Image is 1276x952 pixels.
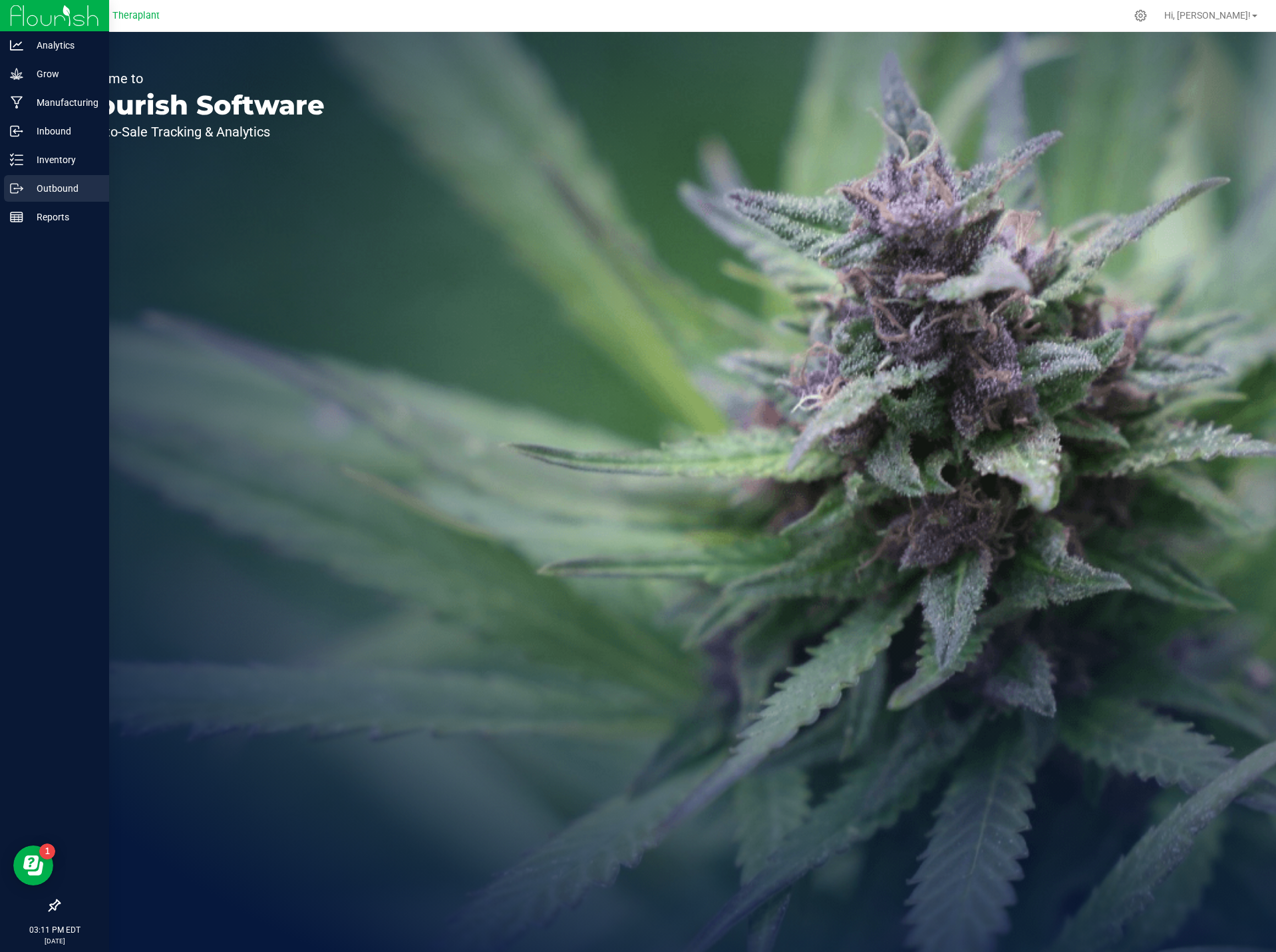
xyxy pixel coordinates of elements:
[23,152,103,168] p: Inventory
[10,153,23,166] inline-svg: Inventory
[23,95,103,111] p: Manufacturing
[112,10,160,21] span: Theraplant
[10,67,23,81] inline-svg: Grow
[10,124,23,138] inline-svg: Inbound
[6,936,103,946] p: [DATE]
[10,182,23,195] inline-svg: Outbound
[1164,10,1251,21] span: Hi, [PERSON_NAME]!
[10,39,23,52] inline-svg: Analytics
[23,180,103,196] p: Outbound
[10,96,23,109] inline-svg: Manufacturing
[6,924,103,936] p: 03:11 PM EDT
[10,210,23,224] inline-svg: Reports
[72,125,325,138] p: Seed-to-Sale Tracking & Analytics
[23,37,103,53] p: Analytics
[1132,9,1149,22] div: Manage settings
[72,72,325,85] p: Welcome to
[23,209,103,225] p: Reports
[13,845,53,885] iframe: Resource center
[23,66,103,82] p: Grow
[72,92,325,119] p: Flourish Software
[39,843,55,859] iframe: Resource center unread badge
[23,123,103,139] p: Inbound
